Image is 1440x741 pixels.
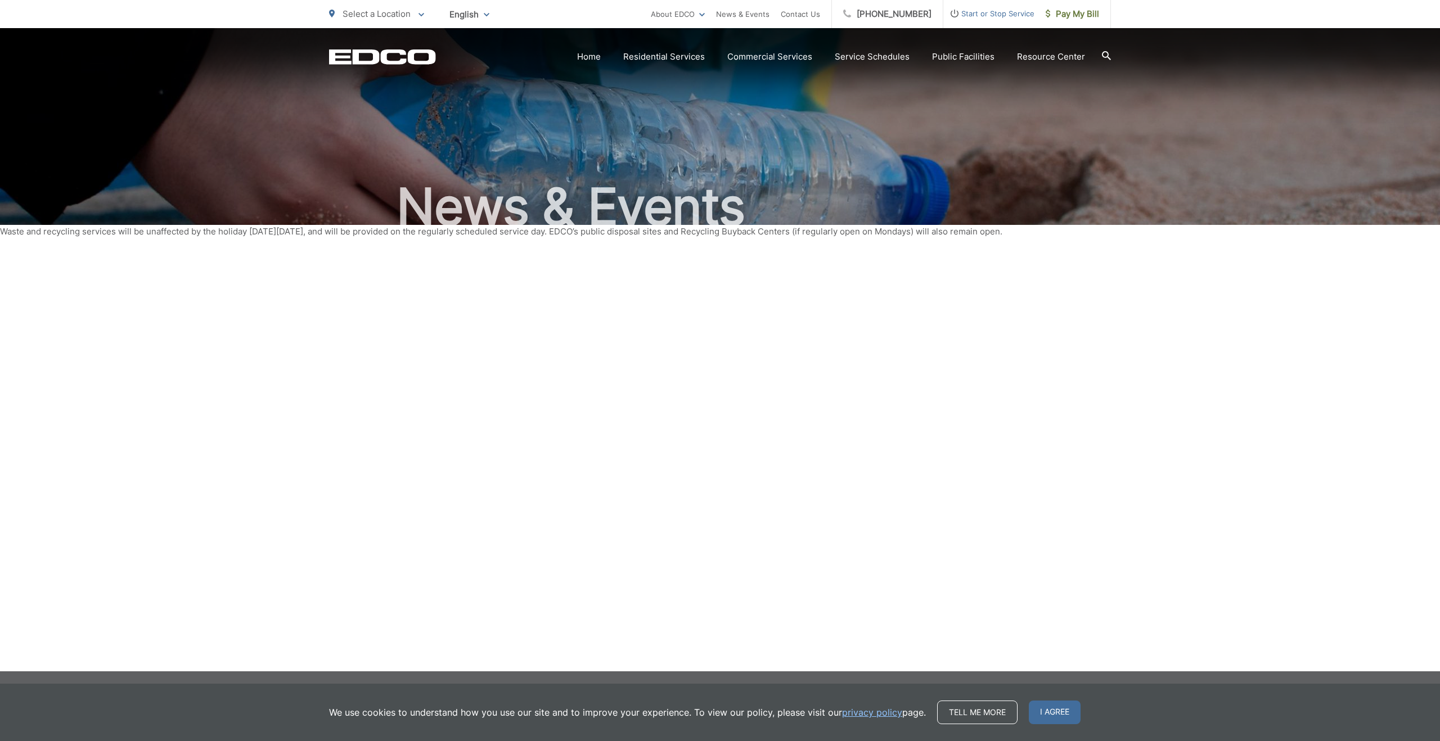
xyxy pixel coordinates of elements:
[651,7,705,21] a: About EDCO
[623,50,705,64] a: Residential Services
[835,50,910,64] a: Service Schedules
[329,706,926,719] p: We use cookies to understand how you use our site and to improve your experience. To view our pol...
[842,706,902,719] a: privacy policy
[727,50,812,64] a: Commercial Services
[1017,50,1085,64] a: Resource Center
[1029,701,1081,724] span: I agree
[329,179,1111,235] h2: News & Events
[577,50,601,64] a: Home
[441,4,498,24] span: English
[343,8,411,19] span: Select a Location
[781,7,820,21] a: Contact Us
[937,701,1018,724] a: Tell me more
[932,50,994,64] a: Public Facilities
[1046,7,1099,21] span: Pay My Bill
[716,7,769,21] a: News & Events
[329,49,436,65] a: EDCD logo. Return to the homepage.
